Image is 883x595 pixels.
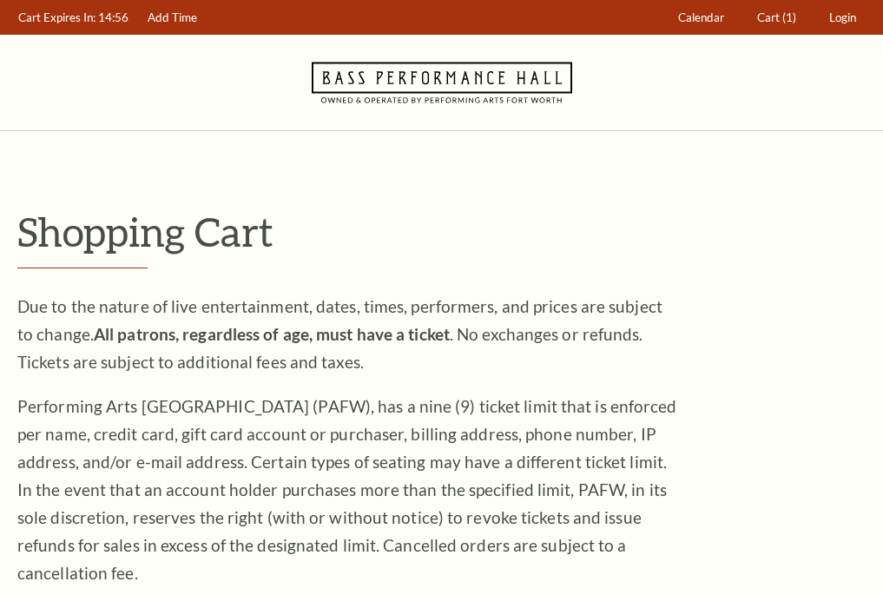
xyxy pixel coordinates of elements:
[140,1,206,35] a: Add Time
[678,10,724,24] span: Calendar
[17,296,662,372] span: Due to the nature of live entertainment, dates, times, performers, and prices are subject to chan...
[821,1,865,35] a: Login
[94,324,450,344] strong: All patrons, regardless of age, must have a ticket
[98,10,128,24] span: 14:56
[17,393,677,587] p: Performing Arts [GEOGRAPHIC_DATA] (PAFW), has a nine (9) ticket limit that is enforced per name, ...
[18,10,96,24] span: Cart Expires In:
[17,209,866,254] p: Shopping Cart
[829,10,856,24] span: Login
[757,10,780,24] span: Cart
[782,10,796,24] span: (1)
[749,1,805,35] a: Cart (1)
[670,1,733,35] a: Calendar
